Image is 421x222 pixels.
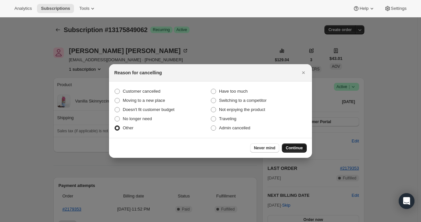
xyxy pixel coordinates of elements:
span: Customer cancelled [123,89,160,94]
span: Analytics [14,6,32,11]
button: Continue [282,143,307,153]
span: Traveling [219,116,236,121]
span: Doesn't fit customer budget [123,107,174,112]
button: Subscriptions [37,4,74,13]
span: Other [123,125,134,130]
span: Subscriptions [41,6,70,11]
span: Have too much [219,89,247,94]
span: No longer need [123,116,152,121]
span: Switching to a competitor [219,98,266,103]
div: Open Intercom Messenger [399,193,414,209]
span: Never mind [254,145,275,151]
button: Close [299,68,308,77]
span: Admin cancelled [219,125,250,130]
button: Help [349,4,379,13]
button: Tools [75,4,100,13]
span: Continue [286,145,303,151]
button: Analytics [10,4,36,13]
span: Help [359,6,368,11]
button: Settings [380,4,411,13]
h2: Reason for cancelling [114,69,162,76]
span: Moving to a new place [123,98,165,103]
span: Not enjoying the product [219,107,265,112]
span: Tools [79,6,89,11]
button: Never mind [250,143,279,153]
span: Settings [391,6,407,11]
